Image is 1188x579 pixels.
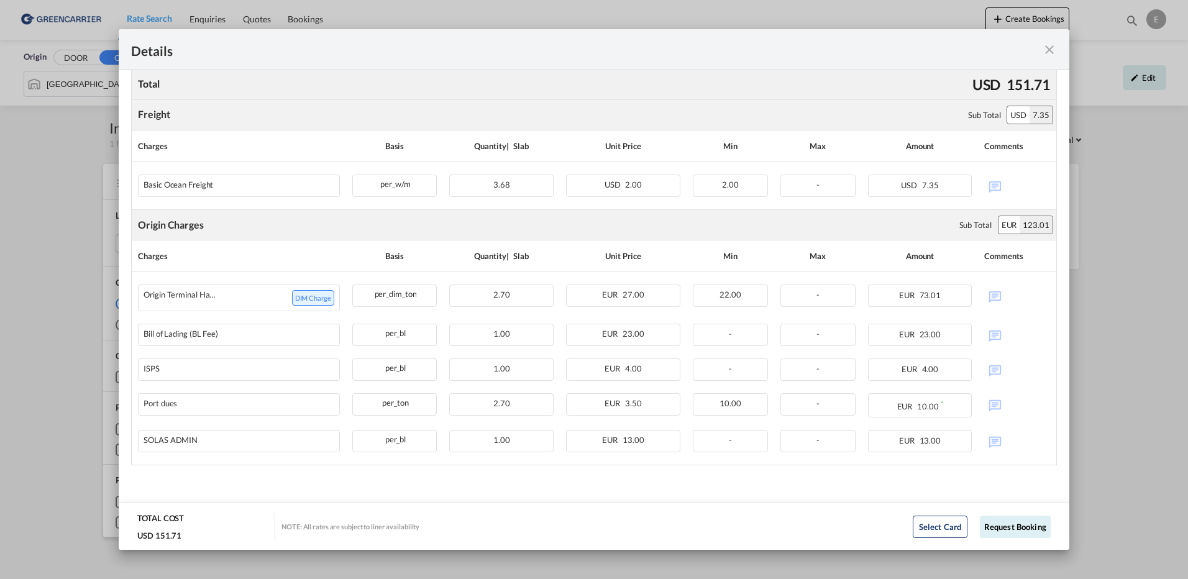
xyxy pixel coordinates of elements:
span: 27.00 [623,289,644,299]
span: USD [605,180,624,189]
span: EUR [897,401,916,411]
span: 23.00 [623,329,644,339]
div: Details [131,42,964,57]
span: EUR [605,398,623,408]
span: 73.01 [920,290,941,300]
th: Comments [978,130,1056,162]
span: 13.00 [920,435,941,445]
span: EUR [902,364,920,374]
div: SOLAS ADMIN [144,435,198,445]
md-dialog: Port of Loading ... [119,29,1069,550]
span: EUR [602,329,621,339]
div: NOTE: All rates are subject to liner availability [281,522,419,531]
div: Quantity | Slab [449,137,554,155]
span: 10.00 [917,401,939,411]
div: Min [693,137,768,155]
span: 22.00 [720,289,741,299]
span: DIM Charge [292,290,334,306]
span: - [816,398,820,408]
div: No Comments Available [984,358,1049,380]
div: Max [780,247,856,265]
span: 4.00 [625,363,642,373]
div: Sub Total [968,109,1000,121]
span: EUR [899,290,918,300]
div: Origin Terminal Handling Charge [144,290,218,306]
span: - [816,289,820,299]
div: Freight [138,107,170,121]
button: Select Card [913,516,967,538]
div: Total [135,74,163,94]
div: Origin Charges [138,218,204,232]
span: 2.70 [493,289,510,299]
div: No Comments Available [984,393,1049,415]
div: per_bl [353,324,437,340]
span: 1.00 [493,329,510,339]
div: USD 151.71 [137,530,181,541]
span: 4.00 [922,364,939,374]
span: 23.00 [920,329,941,339]
div: Amount [868,247,972,265]
div: Sub Total [959,219,992,230]
div: 7.35 [1030,106,1053,124]
sup: Minimum amount [941,399,943,408]
div: Bill of Lading (BL Fee) [144,329,218,339]
span: EUR [899,329,918,339]
span: - [816,329,820,339]
div: Quantity | Slab [449,247,554,265]
span: - [729,363,732,373]
div: TOTAL COST [137,513,184,530]
div: No Comments Available [984,324,1049,345]
th: Comments [978,240,1056,272]
div: Max [780,137,856,155]
span: 7.35 [922,180,939,190]
span: EUR [605,363,623,373]
span: - [729,435,732,445]
div: No Comments Available [984,430,1049,452]
div: 123.01 [1020,216,1052,234]
div: 151.71 [1003,71,1053,98]
span: - [816,180,820,189]
button: Request Booking [980,516,1051,538]
div: Basis [352,137,437,155]
span: 3.50 [625,398,642,408]
div: Unit Price [566,137,680,155]
span: USD [901,180,920,190]
div: Charges [138,137,339,155]
div: USD [969,71,1004,98]
span: - [816,435,820,445]
div: Basis [352,247,437,265]
span: 1.00 [493,435,510,445]
div: per_w/m [353,175,437,191]
div: Unit Price [566,247,680,265]
div: Port dues [144,399,177,408]
div: USD [1007,106,1030,124]
span: 2.00 [625,180,642,189]
div: No Comments Available [984,285,1049,306]
div: per_bl [353,431,437,446]
div: Basic Ocean Freight [144,180,213,189]
div: per_dim_ton [353,285,437,301]
span: EUR [602,435,621,445]
span: 2.70 [493,398,510,408]
div: EUR [998,216,1020,234]
div: ISPS [144,364,160,373]
md-icon: icon-close fg-AAA8AD m-0 cursor [1042,42,1057,57]
div: No Comments Available [984,175,1049,196]
div: per_bl [353,359,437,375]
div: Charges [138,247,339,265]
span: 10.00 [720,398,741,408]
div: Min [693,247,768,265]
span: EUR [602,289,621,299]
span: 13.00 [623,435,644,445]
span: - [729,329,732,339]
span: 2.00 [722,180,739,189]
span: 1.00 [493,363,510,373]
span: EUR [899,435,918,445]
div: per_ton [353,394,437,409]
div: Amount [868,137,972,155]
span: 3.68 [493,180,510,189]
span: - [816,363,820,373]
